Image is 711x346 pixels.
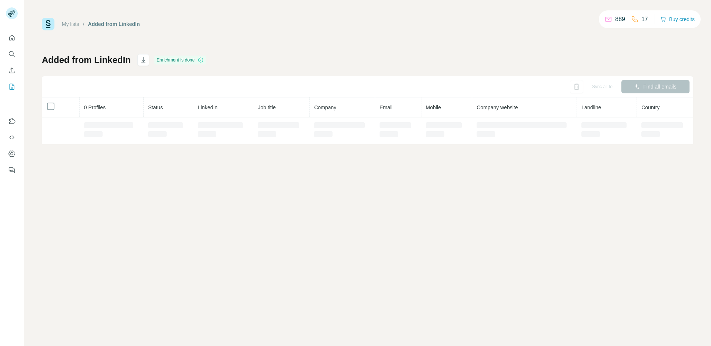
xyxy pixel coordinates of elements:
p: 889 [615,15,625,24]
button: Dashboard [6,147,18,160]
button: Buy credits [660,14,695,24]
span: LinkedIn [198,104,217,110]
span: Country [641,104,660,110]
button: Use Surfe API [6,131,18,144]
div: Enrichment is done [154,56,206,64]
button: My lists [6,80,18,93]
button: Enrich CSV [6,64,18,77]
li: / [83,20,84,28]
span: 0 Profiles [84,104,106,110]
span: Email [380,104,393,110]
button: Feedback [6,163,18,177]
button: Use Surfe on LinkedIn [6,114,18,128]
h1: Added from LinkedIn [42,54,131,66]
a: My lists [62,21,79,27]
div: Added from LinkedIn [88,20,140,28]
span: Mobile [426,104,441,110]
button: Search [6,47,18,61]
span: Job title [258,104,276,110]
img: Surfe Logo [42,18,54,30]
button: Quick start [6,31,18,44]
span: Company website [477,104,518,110]
span: Company [314,104,336,110]
span: Landline [581,104,601,110]
p: 17 [641,15,648,24]
span: Status [148,104,163,110]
